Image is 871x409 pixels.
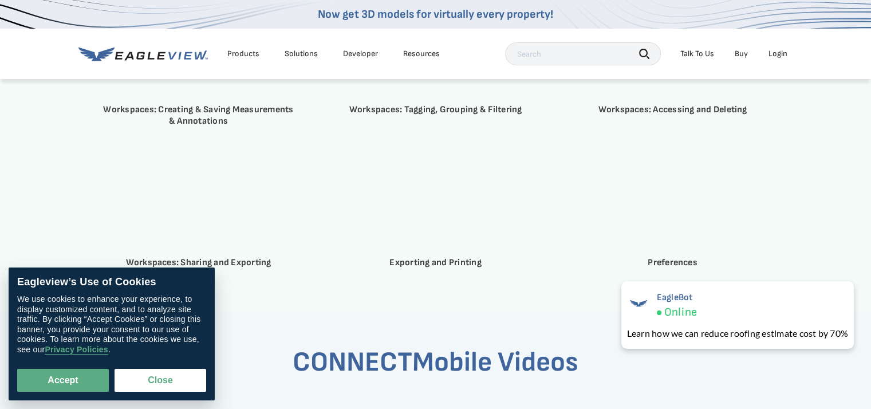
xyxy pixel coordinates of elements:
[680,49,714,59] div: Talk To Us
[318,7,553,21] a: Now get 3D models for virtually every property!
[343,49,378,59] a: Developer
[735,49,748,59] a: Buy
[648,257,697,268] strong: Preferences
[664,305,697,320] span: Online
[101,346,771,379] h3: CONNECTMobile Videos
[45,345,108,355] a: Privacy Policies
[505,42,661,65] input: Search
[17,369,109,392] button: Accept
[115,369,206,392] button: Close
[349,104,522,115] strong: Workspaces: Tagging, Grouping & Filtering
[227,49,259,59] div: Products
[285,49,318,59] div: Solutions
[627,327,848,340] div: Learn how we can reduce roofing estimate cost by 70%
[768,49,787,59] div: Login
[657,292,697,303] span: EagleBot
[103,104,293,127] strong: Workspaces: Creating & Saving Measurements & Annotations
[126,257,271,268] strong: Workspaces: Sharing and Exporting
[403,49,440,59] div: Resources
[627,292,650,315] img: EagleBot
[17,276,206,289] div: Eagleview’s Use of Cookies
[389,257,481,268] strong: Exporting and Printing
[598,104,747,115] strong: Workspaces: Accessing and Deleting
[17,294,206,355] div: We use cookies to enhance your experience, to display customized content, and to analyze site tra...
